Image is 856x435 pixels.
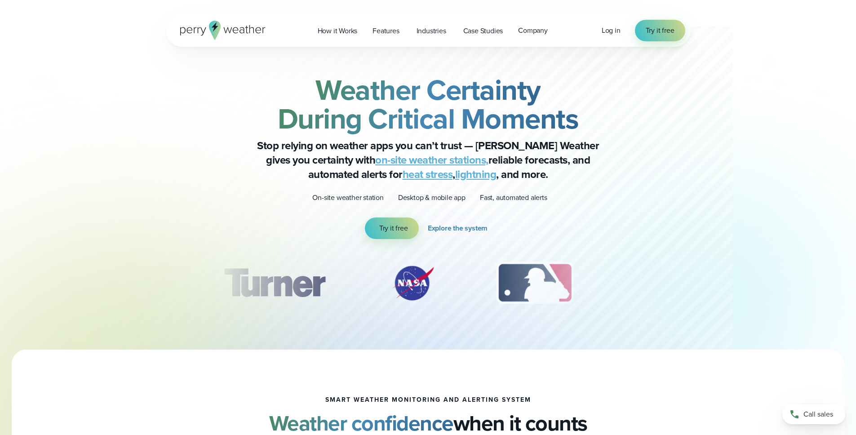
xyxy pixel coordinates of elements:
span: Industries [417,26,446,36]
p: On-site weather station [312,192,383,203]
a: How it Works [310,22,365,40]
span: Case Studies [463,26,503,36]
a: Case Studies [456,22,511,40]
a: Try it free [365,217,419,239]
img: PGA.svg [625,261,697,306]
img: Turner-Construction_1.svg [210,261,338,306]
span: How it Works [318,26,358,36]
img: NASA.svg [381,261,444,306]
span: Try it free [646,25,674,36]
span: Explore the system [428,223,488,234]
span: Company [518,25,548,36]
a: heat stress [403,166,453,182]
p: Fast, automated alerts [480,192,547,203]
div: 4 of 12 [625,261,697,306]
a: Log in [602,25,621,36]
div: slideshow [211,261,646,310]
p: Desktop & mobile app [398,192,466,203]
div: 1 of 12 [210,261,338,306]
span: Call sales [803,409,833,420]
a: lightning [455,166,497,182]
a: Call sales [782,404,845,424]
strong: Weather Certainty During Critical Moments [278,69,579,140]
a: Explore the system [428,217,491,239]
span: Features [373,26,399,36]
img: MLB.svg [488,261,582,306]
a: on-site weather stations, [375,152,488,168]
h1: smart weather monitoring and alerting system [325,396,531,404]
div: 2 of 12 [381,261,444,306]
p: Stop relying on weather apps you can’t trust — [PERSON_NAME] Weather gives you certainty with rel... [248,138,608,182]
span: Try it free [379,223,408,234]
a: Try it free [635,20,685,41]
div: 3 of 12 [488,261,582,306]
